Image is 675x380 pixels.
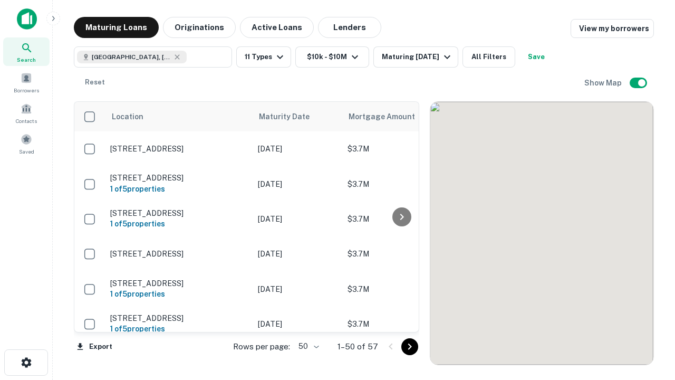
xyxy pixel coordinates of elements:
[19,147,34,156] span: Saved
[373,46,458,68] button: Maturing [DATE]
[14,86,39,94] span: Borrowers
[17,8,37,30] img: capitalize-icon.png
[258,318,337,330] p: [DATE]
[295,46,369,68] button: $10k - $10M
[78,72,112,93] button: Reset
[110,183,247,195] h6: 1 of 5 properties
[348,213,453,225] p: $3.7M
[258,213,337,225] p: [DATE]
[349,110,429,123] span: Mortgage Amount
[337,340,378,353] p: 1–50 of 57
[110,288,247,300] h6: 1 of 5 properties
[74,17,159,38] button: Maturing Loans
[258,283,337,295] p: [DATE]
[110,279,247,288] p: [STREET_ADDRESS]
[111,110,143,123] span: Location
[253,102,342,131] th: Maturity Date
[16,117,37,125] span: Contacts
[382,51,454,63] div: Maturing [DATE]
[348,248,453,260] p: $3.7M
[342,102,458,131] th: Mortgage Amount
[92,52,171,62] span: [GEOGRAPHIC_DATA], [GEOGRAPHIC_DATA]
[105,102,253,131] th: Location
[584,77,623,89] h6: Show Map
[462,46,515,68] button: All Filters
[519,46,553,68] button: Save your search to get updates of matches that match your search criteria.
[571,19,654,38] a: View my borrowers
[258,248,337,260] p: [DATE]
[348,143,453,155] p: $3.7M
[318,17,381,38] button: Lenders
[110,208,247,218] p: [STREET_ADDRESS]
[348,283,453,295] p: $3.7M
[401,338,418,355] button: Go to next page
[74,339,115,355] button: Export
[110,249,247,259] p: [STREET_ADDRESS]
[3,68,50,97] a: Borrowers
[348,318,453,330] p: $3.7M
[3,37,50,66] a: Search
[258,178,337,190] p: [DATE]
[17,55,36,64] span: Search
[236,46,291,68] button: 11 Types
[294,339,321,354] div: 50
[3,129,50,158] a: Saved
[430,102,653,365] div: 0 0
[259,110,323,123] span: Maturity Date
[622,262,675,312] iframe: Chat Widget
[3,99,50,127] a: Contacts
[348,178,453,190] p: $3.7M
[110,144,247,154] p: [STREET_ADDRESS]
[110,173,247,183] p: [STREET_ADDRESS]
[110,218,247,230] h6: 1 of 5 properties
[110,323,247,335] h6: 1 of 5 properties
[163,17,236,38] button: Originations
[258,143,337,155] p: [DATE]
[110,313,247,323] p: [STREET_ADDRESS]
[240,17,314,38] button: Active Loans
[233,340,290,353] p: Rows per page:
